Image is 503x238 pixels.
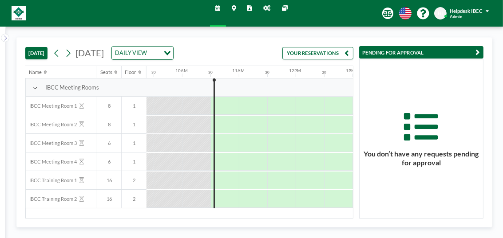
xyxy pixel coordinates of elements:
button: YOUR RESERVATIONS [282,47,353,59]
span: 1 [122,103,147,109]
span: [DATE] [75,47,104,58]
span: IBCC Meeting Rooms [45,84,99,91]
div: 30 [208,70,213,74]
div: Search for option [112,47,173,59]
span: IBCC Meeting Room 3 [26,140,77,146]
span: 1 [122,121,147,128]
span: 16 [97,177,121,183]
span: 2 [122,196,147,202]
div: Floor [125,69,137,75]
img: organization-logo [12,6,26,20]
span: Helpdesk IBCC [450,8,483,14]
span: 16 [97,196,121,202]
div: 30 [265,70,269,74]
div: 11AM [232,68,245,74]
span: 2 [122,177,147,183]
span: Admin [450,14,462,20]
div: 30 [151,70,156,74]
input: Search for option [149,48,158,58]
span: IBCC Training Room 1 [26,177,77,183]
span: IBCC Meeting Room 1 [26,103,77,109]
button: PENDING FOR APPROVAL [359,46,483,59]
h3: You don’t have any requests pending for approval [360,149,483,167]
div: Seats [101,69,113,75]
div: 12PM [289,68,301,74]
div: 10AM [175,68,188,74]
div: 30 [322,70,326,74]
span: 1 [122,159,147,165]
button: [DATE] [25,47,48,59]
span: DAILY VIEW [114,48,148,58]
span: IBCC Meeting Room 4 [26,159,77,165]
span: IBCC Meeting Room 2 [26,121,77,128]
span: 6 [97,140,121,146]
span: HI [438,10,443,16]
span: IBCC Training Room 2 [26,196,77,202]
span: 8 [97,121,121,128]
span: 1 [122,140,147,146]
div: 1PM [346,68,355,74]
span: 8 [97,103,121,109]
span: 6 [97,159,121,165]
div: Name [29,69,42,75]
